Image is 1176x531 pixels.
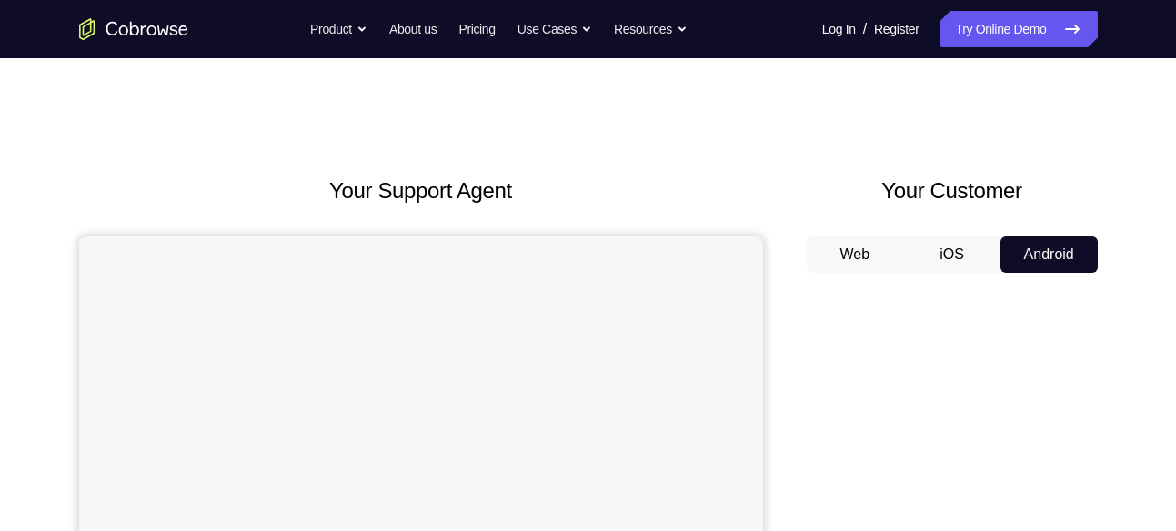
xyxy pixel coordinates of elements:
button: Web [807,236,904,273]
button: iOS [903,236,1000,273]
a: Pricing [458,11,495,47]
button: Resources [614,11,688,47]
span: / [863,18,867,40]
a: Go to the home page [79,18,188,40]
a: About us [389,11,437,47]
a: Try Online Demo [940,11,1097,47]
button: Use Cases [518,11,592,47]
button: Android [1000,236,1098,273]
h2: Your Support Agent [79,175,763,207]
button: Product [310,11,367,47]
h2: Your Customer [807,175,1098,207]
a: Log In [822,11,856,47]
a: Register [874,11,919,47]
